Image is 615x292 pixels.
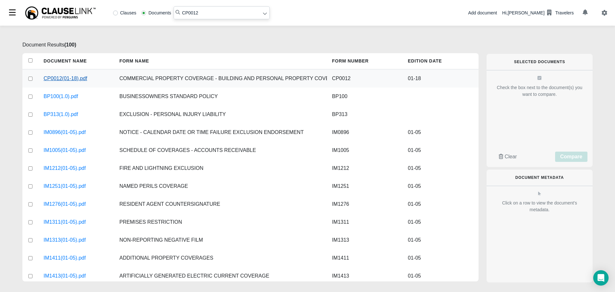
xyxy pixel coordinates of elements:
[403,249,479,267] div: 01-05
[113,11,136,15] label: Clauses
[44,146,86,154] a: IM1005(01-05).pdf
[44,236,86,244] a: IM1313(01-05).pdf
[403,123,479,141] div: 01-05
[403,267,479,285] div: 01-05
[403,141,479,159] div: 01-05
[114,195,327,213] div: RESIDENT AGENT COUNTERSIGNATURE
[22,41,479,49] p: Document Results
[44,93,78,100] a: BP100(1.0).pdf
[114,231,327,249] div: NON-REPORTING NEGATIVE FILM
[327,70,403,88] div: CP0012
[403,159,479,177] div: 01-05
[114,88,327,105] div: BUSINESSOWNERS STANDARD POLICY
[44,182,86,190] a: IM1251(01-05).pdf
[492,200,587,213] div: Click on a row to view the document's metadata.
[327,105,403,123] div: BP313
[403,213,479,231] div: 01-05
[44,164,86,172] a: IM1212(01-05).pdf
[560,154,582,159] span: Compare
[114,213,327,231] div: PREMISES RESTRICTION
[327,213,403,231] div: IM1311
[327,195,403,213] div: IM1276
[114,53,327,69] h5: Form Name
[327,123,403,141] div: IM0896
[44,218,86,226] a: IM1311(01-05).pdf
[555,152,587,162] button: Compare
[327,88,403,105] div: BP100
[492,84,587,98] div: Check the box next to the document(s) you want to compare.
[44,200,86,208] a: IM1276(01-05).pdf
[327,177,403,195] div: IM1251
[327,53,403,69] h5: Form Number
[497,60,582,64] h6: Selected Documents
[114,141,327,159] div: SCHEDULE OF COVERAGES - ACCOUNTS RECEIVABLE
[24,6,96,20] img: ClauseLink
[64,42,76,47] b: ( 100 )
[114,249,327,267] div: ADDITIONAL PROPERTY COVERAGES
[114,123,327,141] div: NOTICE - CALENDAR DATE OR TIME FAILURE EXCLUSION ENDORSEMENT
[114,177,327,195] div: NAMED PERILS COVERAGE
[497,175,582,180] h6: Document Metadata
[114,159,327,177] div: FIRE AND LIGHTNING EXCLUSION
[403,231,479,249] div: 01-05
[502,7,574,18] div: Hi, [PERSON_NAME]
[114,105,327,123] div: EXCLUSION - PERSONAL INJURY LIABILITY
[327,249,403,267] div: IM1411
[174,6,270,19] input: Search library...
[38,53,114,69] h5: Document Name
[403,195,479,213] div: 01-05
[141,11,171,15] label: Documents
[492,152,524,162] button: Clear
[403,70,479,88] div: 01-18
[403,53,479,69] h5: Edition Date
[114,267,327,285] div: ARTIFICIALLY GENERATED ELECTRIC CURRENT COVERAGE
[44,75,87,82] a: CP0012(01-18).pdf
[44,129,86,136] a: IM0896(01-05).pdf
[114,70,327,88] div: COMMERCIAL PROPERTY COVERAGE - BUILDING AND PERSONAL PROPERTY COVERAGE PART
[44,111,78,118] a: BP313(1.0).pdf
[593,270,609,286] div: Open Intercom Messenger
[327,267,403,285] div: IM1413
[504,154,517,159] span: Clear
[327,231,403,249] div: IM1313
[403,177,479,195] div: 01-05
[555,10,574,16] div: Travelers
[44,254,86,262] a: IM1411(01-05).pdf
[44,272,86,280] a: IM1413(01-05).pdf
[327,141,403,159] div: IM1005
[468,10,497,16] div: Add document
[327,159,403,177] div: IM1212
